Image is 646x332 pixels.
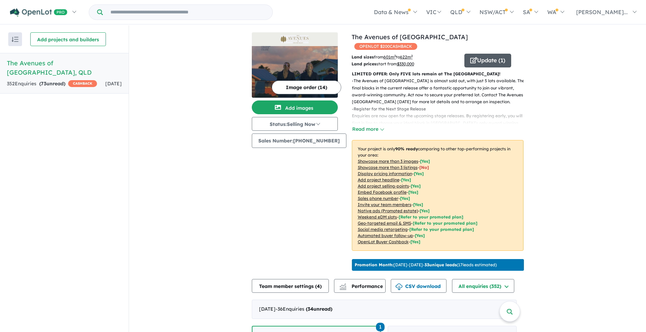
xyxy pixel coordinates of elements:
span: Performance [341,283,383,289]
u: Invite your team members [358,202,411,207]
span: [ Yes ] [411,183,421,189]
button: Update (1) [464,54,511,67]
sup: 2 [394,54,396,58]
span: 34 [308,306,313,312]
img: line-chart.svg [340,283,346,287]
strong: ( unread) [39,81,65,87]
strong: ( unread) [306,306,332,312]
button: Performance [334,279,386,293]
span: [DATE] [105,81,122,87]
img: The Avenues of Highfields - Highfields [252,46,338,98]
span: [Yes] [410,239,420,244]
span: [Refer to your promoted plan] [409,227,474,232]
span: OPENLOT $ 200 CASHBACK [354,43,417,50]
u: Add project selling-points [358,183,409,189]
span: [Yes] [415,233,425,238]
button: CSV download [391,279,446,293]
span: [Refer to your promoted plan] [399,214,463,219]
b: 33 unique leads [424,262,457,267]
u: Social media retargeting [358,227,408,232]
u: Embed Facebook profile [358,190,407,195]
img: sort.svg [12,37,19,42]
u: Showcase more than 3 listings [358,165,418,170]
span: 73 [41,81,46,87]
u: Weekend eDM slots [358,214,397,219]
span: [ No ] [419,165,429,170]
span: [Refer to your promoted plan] [413,221,477,226]
span: [ Yes ] [400,196,410,201]
b: 90 % ready [395,146,418,151]
div: 352 Enquir ies [7,80,97,88]
span: [ Yes ] [414,171,424,176]
p: start from [352,61,459,67]
u: Sales phone number [358,196,398,201]
h5: The Avenues of [GEOGRAPHIC_DATA] , QLD [7,58,122,77]
u: Automated buyer follow-up [358,233,413,238]
span: [PERSON_NAME]... [576,9,628,15]
b: Promotion Month: [355,262,394,267]
span: [ Yes ] [401,177,411,182]
button: All enquiries (352) [452,279,514,293]
button: Add images [252,100,338,114]
span: [ Yes ] [413,202,423,207]
p: [DATE] - [DATE] - ( 17 leads estimated) [355,262,497,268]
p: Your project is only comparing to other top-performing projects in your area: - - - - - - - - - -... [352,140,524,251]
button: Sales Number:[PHONE_NUMBER] [252,133,346,148]
p: LIMITED OFFER: Only FIVE lots remain at The [GEOGRAPHIC_DATA]! [352,71,524,77]
button: Image order (14) [272,81,341,94]
a: 1 [376,322,385,331]
u: Add project headline [358,177,399,182]
div: [DATE] [252,300,517,319]
a: The Avenues of [GEOGRAPHIC_DATA] [352,33,468,41]
b: Land sizes [352,54,374,60]
button: Read more [352,125,384,133]
button: Status:Selling Now [252,117,338,131]
button: Add projects and builders [30,32,106,46]
p: - The Avenues of [GEOGRAPHIC_DATA] is almost sold out, with just 5 lots available. These final bl... [352,77,529,106]
span: [ Yes ] [420,159,430,164]
a: The Avenues of Highfields - Highfields LogoThe Avenues of Highfields - Highfields [252,32,338,98]
u: 622 m [400,54,413,60]
span: - 36 Enquir ies [276,306,332,312]
span: CASHBACK [68,80,97,87]
sup: 2 [411,54,413,58]
u: Geo-targeted email & SMS [358,221,411,226]
u: OpenLot Buyer Cashback [358,239,409,244]
b: Land prices [352,61,376,66]
p: from [352,54,459,61]
u: Display pricing information [358,171,412,176]
button: Team member settings (4) [252,279,329,293]
p: - Register for the Next Stage Release Enquiries are now open for the upcoming stage releases. By ... [352,106,529,141]
img: bar-chart.svg [340,286,346,290]
span: to [396,54,413,60]
u: Showcase more than 3 images [358,159,418,164]
img: Openlot PRO Logo White [10,8,67,17]
u: $ 330,000 [397,61,414,66]
span: [Yes] [420,208,430,213]
u: 601 m [384,54,396,60]
img: The Avenues of Highfields - Highfields Logo [255,35,335,43]
span: 4 [317,283,320,289]
span: [ Yes ] [408,190,418,195]
u: Native ads (Promoted estate) [358,208,418,213]
input: Try estate name, suburb, builder or developer [104,5,271,20]
img: download icon [396,283,402,290]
